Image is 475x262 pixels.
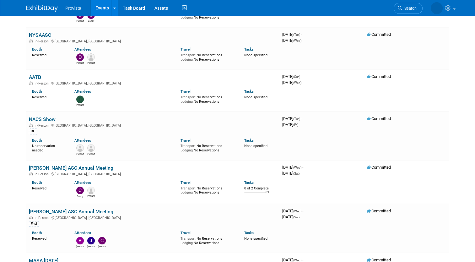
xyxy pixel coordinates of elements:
[244,89,254,94] a: Tasks
[74,231,91,235] a: Attendees
[293,210,301,213] span: (Wed)
[402,6,417,11] span: Search
[282,165,303,170] span: [DATE]
[181,231,191,235] a: Travel
[282,80,301,85] span: [DATE]
[29,221,39,227] div: Envi
[431,2,443,14] img: Shai Davis
[35,81,51,85] span: In-Person
[181,235,235,245] div: No Reservations No Reservations
[181,47,191,52] a: Travel
[98,244,106,248] div: Clifford Parker
[76,187,84,194] img: Candy Price
[87,19,95,23] div: Candy Price
[74,47,91,52] a: Attendees
[181,89,191,94] a: Travel
[29,81,33,85] img: In-Person Event
[301,32,302,37] span: -
[32,180,42,185] a: Booth
[29,32,51,38] a: NYSAASC
[35,216,51,220] span: In-Person
[29,209,113,215] a: [PERSON_NAME] ASC Annual Meeting
[181,57,194,62] span: Lodging:
[29,123,277,128] div: [GEOGRAPHIC_DATA], [GEOGRAPHIC_DATA]
[32,52,65,57] div: Reserved
[367,32,391,37] span: Committed
[367,165,391,170] span: Committed
[181,148,194,152] span: Lodging:
[244,144,267,148] span: None specified
[29,80,277,85] div: [GEOGRAPHIC_DATA], [GEOGRAPHIC_DATA]
[293,259,301,262] span: (Wed)
[181,186,197,190] span: Transport:
[181,237,197,241] span: Transport:
[32,138,42,143] a: Booth
[76,244,84,248] div: Beth Chan
[181,138,191,143] a: Travel
[244,237,267,241] span: None specified
[74,180,91,185] a: Attendees
[302,209,303,213] span: -
[293,81,301,85] span: (Wed)
[301,116,302,121] span: -
[367,74,391,79] span: Committed
[32,185,65,191] div: Reserved
[32,231,42,235] a: Booth
[87,194,95,198] div: Rayna Frisby
[76,103,84,107] div: Ted Vanzante
[181,53,197,57] span: Transport:
[29,128,37,134] div: BH
[282,215,300,219] span: [DATE]
[74,89,91,94] a: Attendees
[29,123,33,127] img: In-Person Event
[76,237,84,244] img: Beth Chan
[181,95,197,99] span: Transport:
[76,194,84,198] div: Candy Price
[32,235,65,241] div: Reserved
[181,143,235,152] div: No Reservations No Reservations
[293,75,300,79] span: (Sun)
[181,15,194,19] span: Lodging:
[65,6,81,11] span: Provista
[282,122,298,127] span: [DATE]
[302,165,303,170] span: -
[76,144,84,152] img: Ashley Grossman
[29,116,56,122] a: NACS Show
[293,39,301,42] span: (Wed)
[181,241,194,245] span: Lodging:
[181,94,235,104] div: No Reservations No Reservations
[244,53,267,57] span: None specified
[244,138,254,143] a: Tasks
[282,209,303,213] span: [DATE]
[76,53,84,61] img: Debbie Treat
[29,215,277,220] div: [GEOGRAPHIC_DATA], [GEOGRAPHIC_DATA]
[87,237,95,244] img: Jeff Lawrence
[293,166,301,169] span: (Wed)
[29,38,277,43] div: [GEOGRAPHIC_DATA], [GEOGRAPHIC_DATA]
[29,216,33,219] img: In-Person Event
[181,100,194,104] span: Lodging:
[282,171,300,176] span: [DATE]
[98,237,106,244] img: Clifford Parker
[293,172,300,175] span: (Sat)
[76,152,84,156] div: Ashley Grossman
[32,94,65,100] div: Reserved
[293,123,298,127] span: (Fri)
[282,74,302,79] span: [DATE]
[293,216,300,219] span: (Sat)
[87,187,95,194] img: Rayna Frisby
[244,180,254,185] a: Tasks
[32,89,42,94] a: Booth
[87,144,95,152] img: Dean Dennerline
[29,39,33,42] img: In-Person Event
[244,47,254,52] a: Tasks
[266,191,269,199] td: 0%
[87,53,95,61] img: Vince Gay
[29,165,113,171] a: [PERSON_NAME] ASC Annual Meeting
[244,95,267,99] span: None specified
[87,61,95,65] div: Vince Gay
[181,185,235,195] div: No Reservations No Reservations
[76,96,84,103] img: Ted Vanzante
[244,231,254,235] a: Tasks
[74,138,91,143] a: Attendees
